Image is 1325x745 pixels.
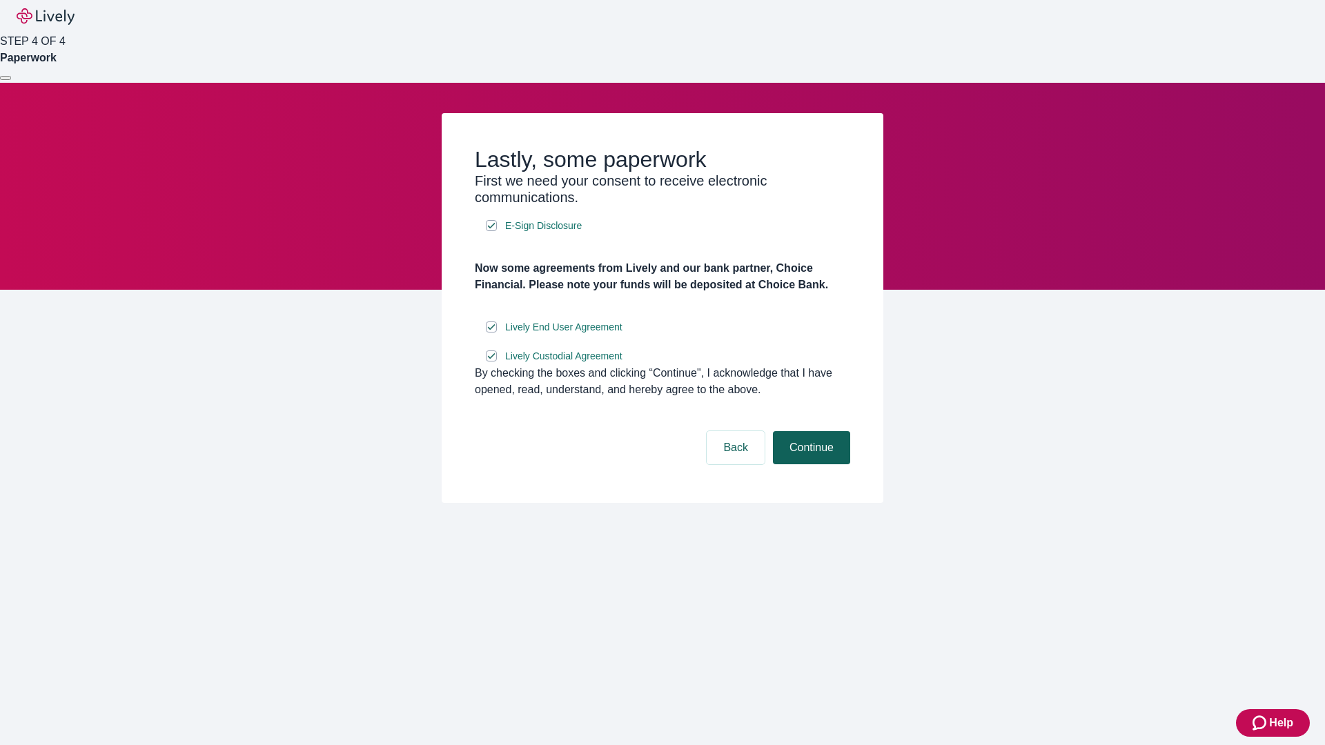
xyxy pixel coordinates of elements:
a: e-sign disclosure document [502,217,585,235]
h3: First we need your consent to receive electronic communications. [475,172,850,206]
button: Back [707,431,765,464]
div: By checking the boxes and clicking “Continue", I acknowledge that I have opened, read, understand... [475,365,850,398]
h2: Lastly, some paperwork [475,146,850,172]
span: Lively Custodial Agreement [505,349,622,364]
h4: Now some agreements from Lively and our bank partner, Choice Financial. Please note your funds wi... [475,260,850,293]
svg: Zendesk support icon [1253,715,1269,731]
img: Lively [17,8,75,25]
span: E-Sign Disclosure [505,219,582,233]
button: Zendesk support iconHelp [1236,709,1310,737]
span: Lively End User Agreement [505,320,622,335]
a: e-sign disclosure document [502,348,625,365]
span: Help [1269,715,1293,731]
button: Continue [773,431,850,464]
a: e-sign disclosure document [502,319,625,336]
